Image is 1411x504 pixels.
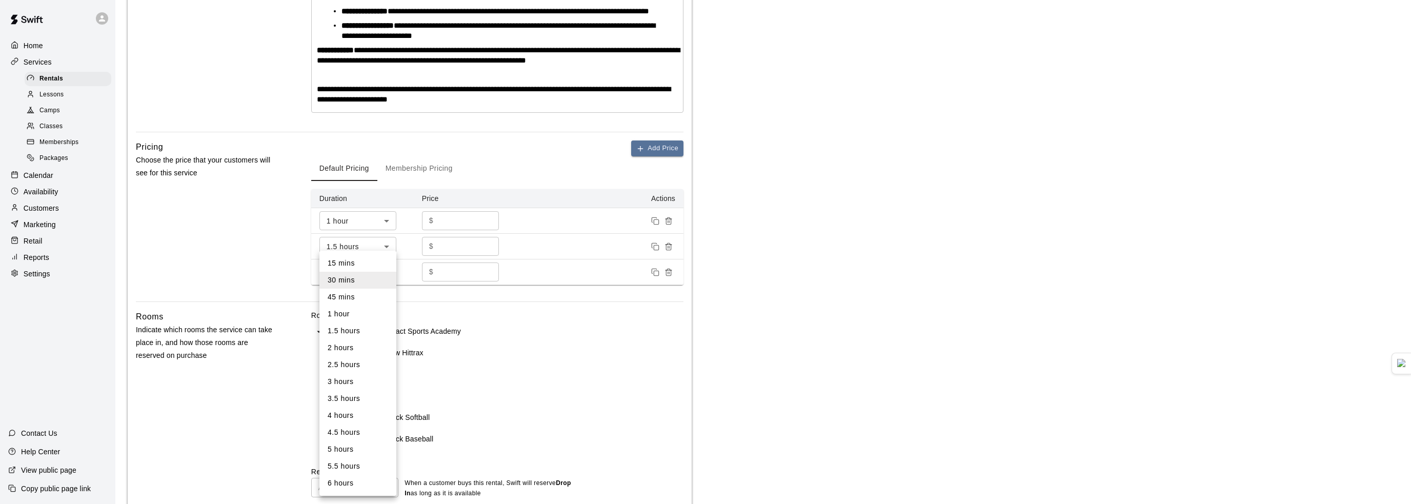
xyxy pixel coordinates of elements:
li: 3.5 hours [319,390,396,407]
li: 4.5 hours [319,424,396,441]
li: 45 mins [319,289,396,306]
li: 6 hours [319,475,396,492]
li: 2.5 hours [319,356,396,373]
img: Detect Auto [1397,359,1406,368]
li: 1 hour [319,306,396,322]
li: 5.5 hours [319,458,396,475]
li: 4 hours [319,407,396,424]
li: 15 mins [319,255,396,272]
li: 3 hours [319,373,396,390]
li: 5 hours [319,441,396,458]
li: 1.5 hours [319,322,396,339]
li: 30 mins [319,272,396,289]
li: 2 hours [319,339,396,356]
